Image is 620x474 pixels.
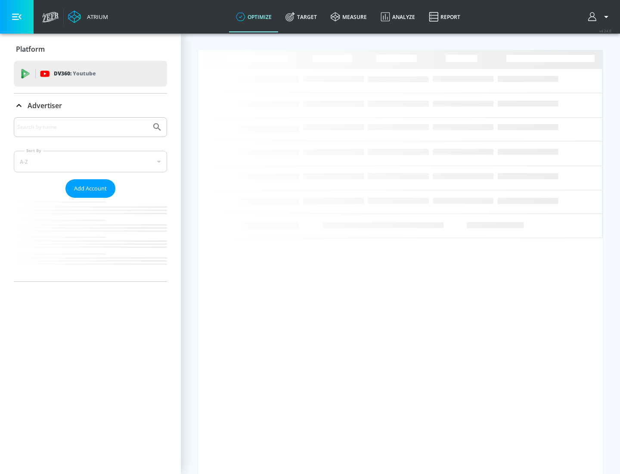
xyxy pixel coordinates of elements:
a: Analyze [374,1,422,32]
span: Add Account [74,184,107,193]
a: Target [279,1,324,32]
a: measure [324,1,374,32]
a: Report [422,1,467,32]
a: optimize [229,1,279,32]
p: Advertiser [28,101,62,110]
p: DV360: [54,69,96,78]
div: Advertiser [14,117,167,281]
div: Advertiser [14,94,167,118]
input: Search by name [17,122,148,133]
div: Platform [14,37,167,61]
p: Youtube [73,69,96,78]
p: Platform [16,44,45,54]
nav: list of Advertiser [14,198,167,281]
div: DV360: Youtube [14,61,167,87]
div: Atrium [84,13,108,21]
div: A-Z [14,151,167,172]
button: Add Account [65,179,115,198]
label: Sort By [25,148,43,153]
a: Atrium [68,10,108,23]
span: v 4.24.0 [599,28,611,33]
